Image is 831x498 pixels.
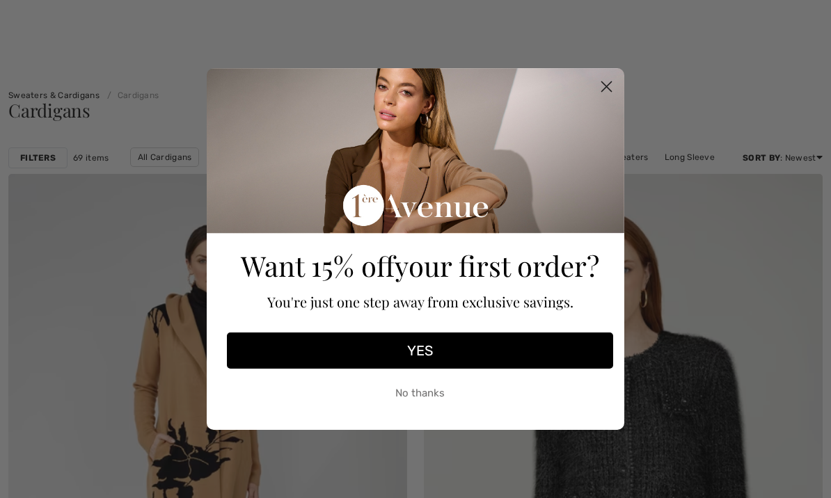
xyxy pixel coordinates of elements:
[227,332,613,369] button: YES
[594,74,619,99] button: Close dialog
[241,247,395,284] span: Want 15% off
[267,292,573,311] span: You're just one step away from exclusive savings.
[395,247,599,284] span: your first order?
[227,376,613,410] button: No thanks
